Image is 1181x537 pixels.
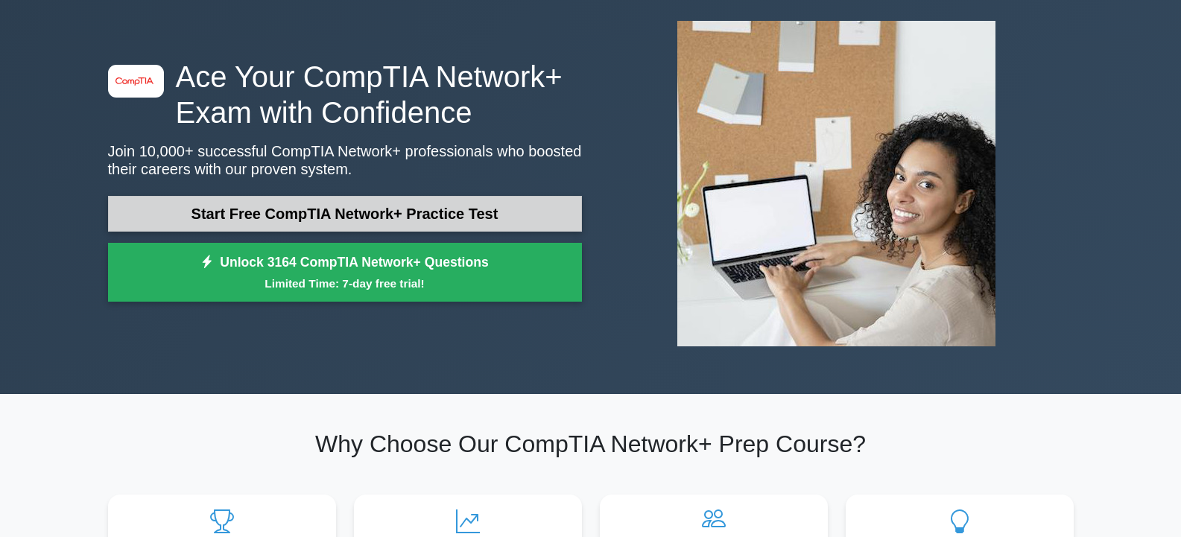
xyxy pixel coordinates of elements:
a: Unlock 3164 CompTIA Network+ QuestionsLimited Time: 7-day free trial! [108,243,582,302]
h2: Why Choose Our CompTIA Network+ Prep Course? [108,430,1074,458]
h1: Ace Your CompTIA Network+ Exam with Confidence [108,59,582,130]
p: Join 10,000+ successful CompTIA Network+ professionals who boosted their careers with our proven ... [108,142,582,178]
small: Limited Time: 7-day free trial! [127,275,563,292]
a: Start Free CompTIA Network+ Practice Test [108,196,582,232]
